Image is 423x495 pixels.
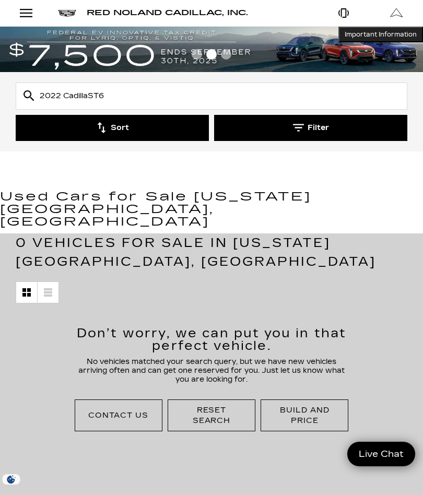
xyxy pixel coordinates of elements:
[72,327,351,352] h2: Don’t worry, we can put you in that perfect vehicle.
[206,49,217,60] span: Go to slide 2
[274,405,335,426] div: Build and Price
[87,8,248,17] span: Red Noland Cadillac, Inc.
[347,442,415,466] a: Live Chat
[75,399,162,431] div: Contact Us
[88,410,148,420] div: Contact Us
[345,30,417,39] span: Important Information
[261,399,348,431] div: Build and Price
[16,235,376,269] span: 0 Vehicles for Sale in [US_STATE][GEOGRAPHIC_DATA], [GEOGRAPHIC_DATA]
[72,357,351,384] p: No vehicles matched your search query, but we have new vehicles arriving often and can get one re...
[16,115,209,141] button: Sort
[58,10,76,17] img: Cadillac logo
[168,399,255,431] div: Reset Search
[354,448,409,460] span: Live Chat
[16,82,407,110] input: Search Inventory
[221,49,231,60] span: Go to slide 3
[214,115,407,141] button: Filter
[58,9,76,17] a: Cadillac logo
[192,49,202,60] span: Go to slide 1
[16,282,37,303] a: Grid View
[181,405,242,426] div: Reset Search
[87,9,248,17] a: Red Noland Cadillac, Inc.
